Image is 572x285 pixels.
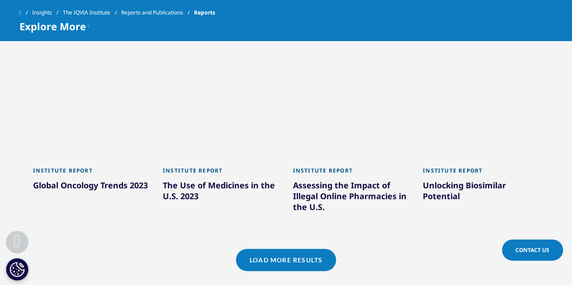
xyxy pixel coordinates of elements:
[423,161,539,224] a: Institute Report Unlocking Biosimilar Potential
[293,179,410,215] div: Assessing the Impact of Illegal Online Pharmacies in the U.S.
[19,21,86,32] span: Explore More
[236,249,336,271] a: Load More Results
[33,179,150,194] div: Global Oncology Trends 2023
[33,161,150,213] a: Institute Report Global Oncology Trends 2023
[121,5,194,21] a: Reports and Publications
[163,161,279,224] a: Institute Report The Use of Medicines in the U.S. 2023
[293,167,410,179] div: Institute Report
[502,239,563,261] a: Contact Us
[515,246,549,254] span: Contact Us
[33,167,150,179] div: Institute Report
[293,161,410,235] a: Institute Report Assessing the Impact of Illegal Online Pharmacies in the U.S.
[6,258,28,280] button: Cookie Settings
[194,5,215,21] span: Reports
[423,167,539,179] div: Institute Report
[32,5,63,21] a: Insights
[163,167,279,179] div: Institute Report
[423,179,539,205] div: Unlocking Biosimilar Potential
[63,5,121,21] a: The IQVIA Institute
[163,179,279,205] div: The Use of Medicines in the U.S. 2023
